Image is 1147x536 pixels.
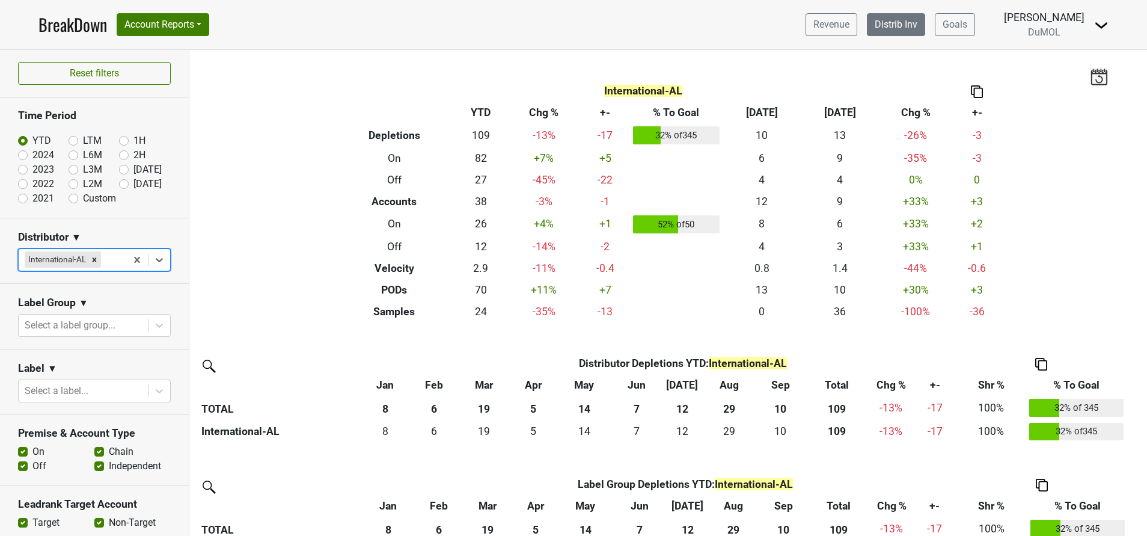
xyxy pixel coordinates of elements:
[952,257,1002,279] td: -0.6
[879,402,902,414] span: -13%
[916,424,953,439] div: -17
[801,147,879,169] td: 9
[454,236,507,257] td: 12
[809,424,866,439] div: 109
[758,424,803,439] div: 10
[703,374,755,396] th: Aug: activate to sort column ascending
[956,396,1026,420] td: 100%
[723,279,801,301] td: 13
[927,523,942,535] span: -17
[335,212,454,236] th: On
[723,147,801,169] td: 6
[32,516,60,530] label: Target
[801,212,879,236] td: 6
[507,301,581,322] td: -35 %
[914,374,956,396] th: +-: activate to sort column ascending
[709,357,787,369] span: International-AL
[25,251,88,267] div: International-AL
[32,134,51,148] label: YTD
[581,279,630,301] td: +7
[83,134,102,148] label: LTM
[661,374,703,396] th: Jul: activate to sort column ascending
[611,396,661,420] th: 7
[510,374,557,396] th: Apr: activate to sort column ascending
[198,396,361,420] th: TOTAL
[956,374,1026,396] th: Shr %: activate to sort column ascending
[869,374,914,396] th: Chg %: activate to sort column ascending
[109,459,161,473] label: Independent
[361,420,409,444] td: 8.167
[879,279,952,301] td: +30 %
[723,191,801,212] td: 12
[723,102,801,123] th: [DATE]
[630,102,723,123] th: % To Goal
[801,102,879,123] th: [DATE]
[703,420,755,444] td: 29
[755,420,806,444] td: 9.667
[364,424,407,439] div: 8
[335,169,454,191] th: Off
[723,169,801,191] td: 4
[1026,374,1127,396] th: % To Goal: activate to sort column ascending
[560,424,609,439] div: 14
[952,301,1002,322] td: -36
[955,495,1027,517] th: Shr %: activate to sort column ascending
[361,374,409,396] th: Jan: activate to sort column ascending
[879,123,952,147] td: -26 %
[513,424,554,439] div: 5
[879,169,952,191] td: 0 %
[879,191,952,212] td: +33 %
[83,191,116,206] label: Custom
[801,301,879,322] td: 36
[914,495,955,517] th: +-: activate to sort column ascending
[723,257,801,279] td: 0.8
[109,516,156,530] label: Non-Target
[88,251,101,267] div: Remove International-AL
[412,424,455,439] div: 6
[956,420,1026,444] td: 100%
[454,102,507,123] th: YTD
[18,109,171,122] h3: Time Period
[507,257,581,279] td: -11 %
[557,396,611,420] th: 14
[454,301,507,322] td: 24
[581,191,630,212] td: -1
[706,424,752,439] div: 29
[581,102,630,123] th: +-
[867,13,925,36] a: Distrib Inv
[83,148,102,162] label: L6M
[133,148,145,162] label: 2H
[335,123,454,147] th: Depletions
[1094,18,1109,32] img: Dropdown Menu
[801,257,879,279] td: 1.4
[755,374,806,396] th: Sep: activate to sort column ascending
[18,427,171,440] h3: Premise & Account Type
[335,279,454,301] th: PODs
[410,396,458,420] th: 6
[801,236,879,257] td: 3
[928,402,943,414] span: -17
[808,495,869,517] th: Total: activate to sort column ascending
[708,495,759,517] th: Aug: activate to sort column ascending
[952,102,1002,123] th: +-
[879,236,952,257] td: +33 %
[83,162,102,177] label: L3M
[879,257,952,279] td: -44 %
[32,445,44,459] label: On
[1035,358,1047,371] img: Copy to clipboard
[18,362,44,375] h3: Label
[952,212,1002,236] td: +2
[581,212,630,236] td: +1
[1028,26,1060,38] span: DuMOL
[952,123,1002,147] td: -3
[18,231,69,244] h3: Distributor
[557,420,611,444] td: 13.666
[361,396,409,420] th: 8
[755,396,806,420] th: 10
[38,12,107,37] a: BreakDown
[32,459,46,473] label: Off
[454,147,507,169] td: 82
[454,123,507,147] td: 109
[759,495,808,517] th: Sep: activate to sort column ascending
[611,374,661,396] th: Jun: activate to sort column ascending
